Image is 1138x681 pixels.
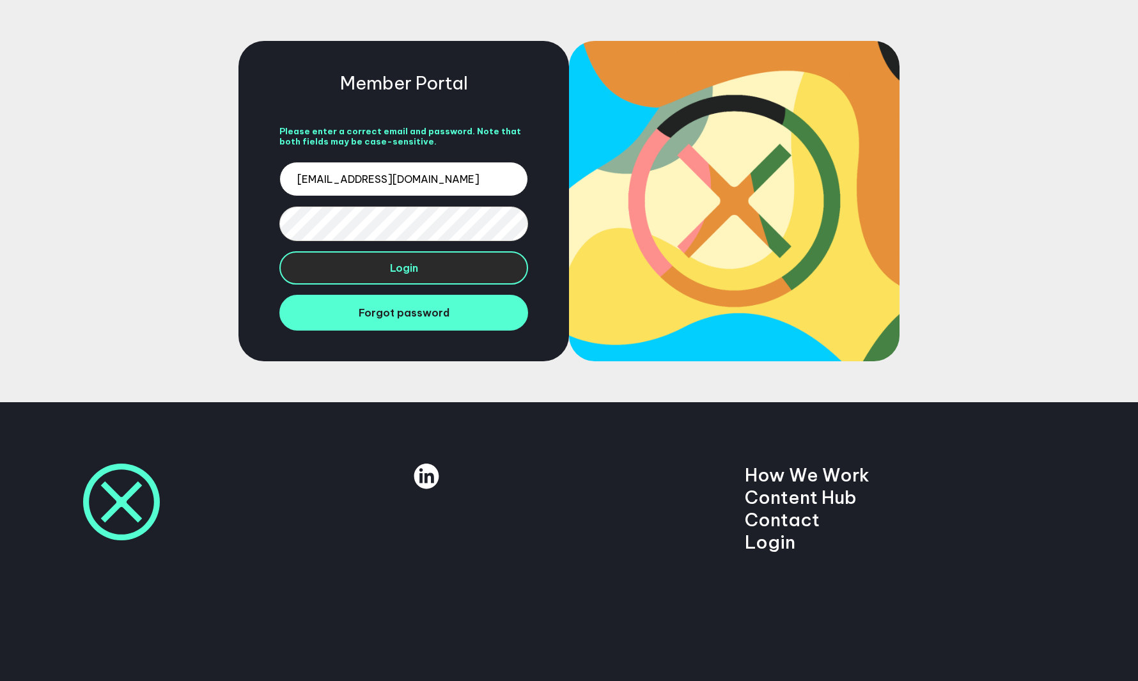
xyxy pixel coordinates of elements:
[279,251,528,285] button: Login
[359,306,449,319] span: Forgot password
[279,295,528,331] a: Forgot password
[745,508,820,531] a: Contact
[390,262,418,274] span: Login
[745,486,857,508] a: Content Hub
[745,531,795,553] a: Login
[279,162,528,196] input: Email
[279,126,528,146] li: Please enter a correct email and password. Note that both fields may be case-sensitive.
[745,464,869,486] a: How We Work
[340,72,468,94] h5: Member Portal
